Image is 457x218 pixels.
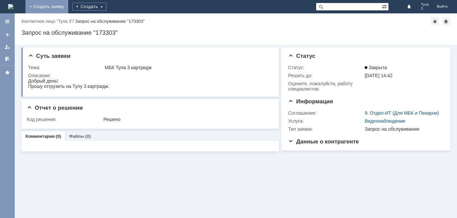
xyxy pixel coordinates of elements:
[421,7,429,11] span: 3
[21,19,73,24] a: Контактное лицо "Тула 3"
[75,19,145,24] div: Запрос на обслуживание "173303"
[421,3,429,7] span: Тула
[288,126,363,132] div: Тип заявки:
[28,53,70,59] span: Суть заявки
[365,81,382,86] img: 5.png
[442,17,450,25] div: Сделать домашней страницей
[288,110,363,116] div: Соглашение:
[28,73,271,78] div: Описание:
[103,117,270,122] div: Решено
[2,41,13,52] a: Мои заявки
[365,65,387,70] span: Закрыта
[21,19,75,24] div: /
[8,4,13,9] img: logo
[365,73,392,78] span: [DATE] 14:42
[85,134,91,139] div: (0)
[365,126,441,132] div: Запрос на обслуживание
[2,29,13,40] a: Создать заявку
[8,4,13,9] a: Перейти на домашнюю страницу
[288,65,363,70] div: Статус:
[27,117,102,122] div: Код решения:
[69,134,84,139] a: Файлы
[56,134,61,139] div: (0)
[27,105,83,111] span: Отчет о решении
[288,53,315,59] span: Статус
[288,118,363,124] div: Услуга:
[21,29,450,36] div: Запрос на обслуживание "173303"
[2,53,13,64] a: Мои согласования
[431,17,439,25] div: Добавить в избранное
[382,3,388,9] span: Расширенный поиск
[25,134,55,139] a: Комментарии
[288,138,359,145] span: Данные о контрагенте
[365,118,405,124] a: Видеонаблюдение
[288,81,363,92] div: Oцените, пожалуйста, работу специалистов:
[105,65,270,70] div: МБК Тула 3 картридж
[28,65,103,70] div: Тема:
[72,3,106,11] div: Создать
[288,98,333,105] span: Информация
[365,110,439,116] a: 9. Отдел-ИТ (Для МБК и Пекарни)
[288,73,363,78] div: Решить до:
